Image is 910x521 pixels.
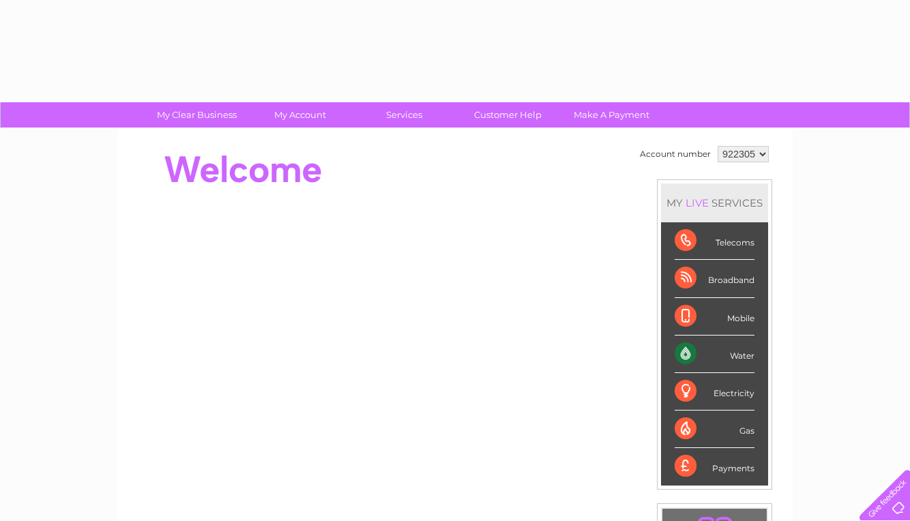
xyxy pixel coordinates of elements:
[675,260,754,297] div: Broadband
[244,102,357,128] a: My Account
[675,336,754,373] div: Water
[675,298,754,336] div: Mobile
[675,448,754,485] div: Payments
[675,373,754,411] div: Electricity
[675,411,754,448] div: Gas
[636,143,714,166] td: Account number
[683,196,711,209] div: LIVE
[452,102,564,128] a: Customer Help
[661,183,768,222] div: MY SERVICES
[675,222,754,260] div: Telecoms
[555,102,668,128] a: Make A Payment
[348,102,460,128] a: Services
[141,102,253,128] a: My Clear Business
